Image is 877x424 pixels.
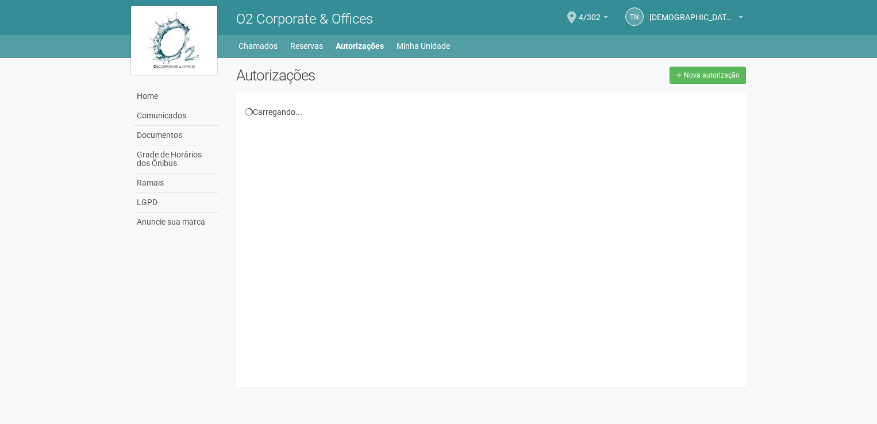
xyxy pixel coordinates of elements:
[670,67,746,84] a: Nova autorização
[134,126,219,145] a: Documentos
[649,2,736,22] span: THAIS NOBREGA LUNGUINHO
[134,213,219,232] a: Anuncie sua marca
[134,87,219,106] a: Home
[134,106,219,126] a: Comunicados
[649,14,743,24] a: [DEMOGRAPHIC_DATA][PERSON_NAME] LUNGUINHO
[134,193,219,213] a: LGPD
[397,38,450,54] a: Minha Unidade
[134,174,219,193] a: Ramais
[336,38,384,54] a: Autorizações
[245,107,737,117] div: Carregando...
[239,38,278,54] a: Chamados
[290,38,323,54] a: Reservas
[236,67,482,84] h2: Autorizações
[134,145,219,174] a: Grade de Horários dos Ônibus
[579,14,608,24] a: 4/302
[684,71,740,79] span: Nova autorização
[236,11,373,27] span: O2 Corporate & Offices
[625,7,644,26] a: TN
[579,2,601,22] span: 4/302
[131,6,217,75] img: logo.jpg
